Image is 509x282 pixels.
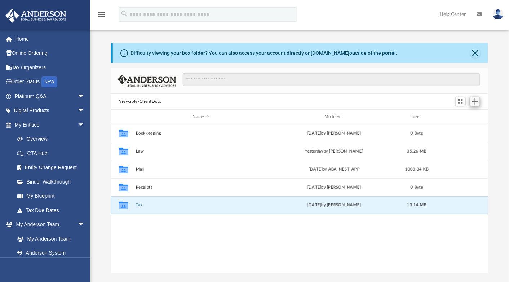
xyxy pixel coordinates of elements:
a: Overview [10,132,96,146]
a: [DOMAIN_NAME] [311,50,349,56]
span: 0 Byte [411,131,423,135]
span: arrow_drop_down [78,89,92,104]
span: yesterday [305,149,323,153]
input: Search files and folders [183,73,480,87]
button: Close [470,48,481,58]
a: Order StatusNEW [5,75,96,89]
div: grid [111,124,488,274]
div: by [PERSON_NAME] [269,148,399,155]
button: Mail [136,167,266,172]
span: 1008.34 KB [405,167,429,171]
a: menu [97,14,106,19]
div: Difficulty viewing your box folder? You can also access your account directly on outside of the p... [130,49,397,57]
a: Tax Organizers [5,60,96,75]
div: [DATE] by [PERSON_NAME] [269,202,399,208]
a: Home [5,32,96,46]
div: Modified [269,114,399,120]
img: User Pic [493,9,504,19]
button: Tax [136,203,266,207]
div: [DATE] by [PERSON_NAME] [269,184,399,191]
button: Bookkeeping [136,131,266,136]
a: Entity Change Request [10,160,96,175]
div: NEW [41,76,57,87]
div: [DATE] by ABA_NEST_APP [269,166,399,173]
a: Digital Productsarrow_drop_down [5,103,96,118]
a: Tax Due Dates [10,203,96,217]
span: arrow_drop_down [78,103,92,118]
a: My Anderson Team [10,232,88,246]
img: Anderson Advisors Platinum Portal [3,9,68,23]
a: Platinum Q&Aarrow_drop_down [5,89,96,103]
div: Size [403,114,431,120]
button: Receipts [136,185,266,190]
button: Add [470,97,481,107]
a: Binder Walkthrough [10,175,96,189]
span: 13.14 MB [407,203,427,207]
span: 35.26 MB [407,149,427,153]
i: search [120,10,128,18]
div: Name [136,114,266,120]
a: My Entitiesarrow_drop_down [5,118,96,132]
i: menu [97,10,106,19]
span: arrow_drop_down [78,217,92,232]
div: [DATE] by [PERSON_NAME] [269,130,399,137]
button: Law [136,149,266,154]
a: My Blueprint [10,189,92,203]
button: Viewable-ClientDocs [119,98,161,105]
div: id [114,114,132,120]
a: Online Ordering [5,46,96,61]
button: Switch to Grid View [455,97,466,107]
span: 0 Byte [411,185,423,189]
span: arrow_drop_down [78,118,92,132]
div: id [434,114,485,120]
a: Anderson System [10,246,92,260]
a: My Anderson Teamarrow_drop_down [5,217,92,232]
a: CTA Hub [10,146,96,160]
